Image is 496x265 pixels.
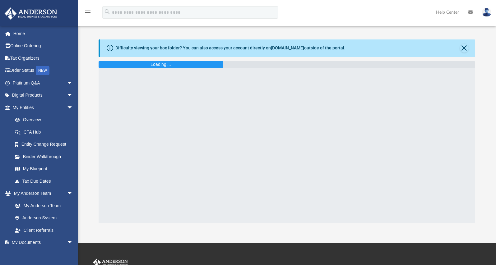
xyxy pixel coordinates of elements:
a: Client Referrals [9,224,79,236]
a: Platinum Q&Aarrow_drop_down [4,77,82,89]
span: arrow_drop_down [67,101,79,114]
a: Entity Change Request [9,138,82,151]
a: My Documentsarrow_drop_down [4,236,79,249]
a: Online Ordering [4,40,82,52]
a: Overview [9,114,82,126]
div: NEW [36,66,49,75]
div: Loading ... [151,61,171,68]
a: Tax Due Dates [9,175,82,187]
a: My Blueprint [9,163,79,175]
a: Anderson System [9,212,79,224]
a: Binder Walkthrough [9,150,82,163]
a: menu [84,12,91,16]
a: My Anderson Team [9,199,76,212]
a: CTA Hub [9,126,82,138]
a: Tax Organizers [4,52,82,64]
img: Anderson Advisors Platinum Portal [3,7,59,20]
span: arrow_drop_down [67,89,79,102]
button: Close [460,44,469,53]
a: Digital Productsarrow_drop_down [4,89,82,102]
span: arrow_drop_down [67,187,79,200]
a: [DOMAIN_NAME] [271,45,304,50]
i: search [104,8,111,15]
span: arrow_drop_down [67,77,79,89]
a: Order StatusNEW [4,64,82,77]
a: Home [4,27,82,40]
div: Difficulty viewing your box folder? You can also access your account directly on outside of the p... [115,45,345,51]
a: My Entitiesarrow_drop_down [4,101,82,114]
img: User Pic [482,8,491,17]
i: menu [84,9,91,16]
a: My Anderson Teamarrow_drop_down [4,187,79,200]
span: arrow_drop_down [67,236,79,249]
